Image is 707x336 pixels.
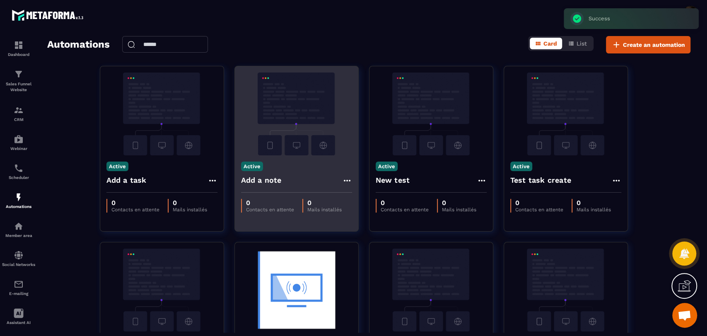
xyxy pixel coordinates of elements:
[241,249,352,331] img: automation-background
[606,36,690,53] button: Create an automation
[12,7,86,23] img: logo
[106,249,217,331] img: automation-background
[442,199,476,207] p: 0
[577,199,611,207] p: 0
[510,174,571,186] h4: Test task create
[173,207,207,213] p: Mails installés
[106,174,147,186] h4: Add a task
[14,105,24,115] img: formation
[14,221,24,231] img: automations
[376,249,487,331] img: automation-background
[515,199,563,207] p: 0
[510,73,621,155] img: automation-background
[14,69,24,79] img: formation
[510,162,532,171] p: Active
[2,34,35,63] a: formationformationDashboard
[381,207,429,213] p: Contacts en attente
[111,207,159,213] p: Contacts en attente
[14,279,24,289] img: email
[510,249,621,331] img: automation-background
[307,199,342,207] p: 0
[14,134,24,144] img: automations
[2,320,35,325] p: Assistant AI
[2,146,35,151] p: Webinar
[577,207,611,213] p: Mails installés
[14,163,24,173] img: scheduler
[442,207,476,213] p: Mails installés
[2,302,35,331] a: Assistant AI
[2,117,35,122] p: CRM
[14,40,24,50] img: formation
[2,273,35,302] a: emailemailE-mailing
[2,244,35,273] a: social-networksocial-networkSocial Networks
[2,262,35,267] p: Social Networks
[2,291,35,296] p: E-mailing
[543,40,557,47] span: Card
[14,250,24,260] img: social-network
[2,175,35,180] p: Scheduler
[2,99,35,128] a: formationformationCRM
[111,199,159,207] p: 0
[376,73,487,155] img: automation-background
[530,38,562,49] button: Card
[106,162,128,171] p: Active
[376,174,410,186] h4: New test
[2,52,35,57] p: Dashboard
[2,186,35,215] a: automationsautomationsAutomations
[2,63,35,99] a: formationformationSales Funnel Website
[246,199,294,207] p: 0
[515,207,563,213] p: Contacts en attente
[2,157,35,186] a: schedulerschedulerScheduler
[246,207,294,213] p: Contacts en attente
[106,73,217,155] img: automation-background
[672,303,697,328] div: Mở cuộc trò chuyện
[376,162,398,171] p: Active
[241,73,352,155] img: automation-background
[47,36,110,53] h2: Automations
[14,192,24,202] img: automations
[577,40,587,47] span: List
[241,174,282,186] h4: Add a note
[241,162,263,171] p: Active
[2,215,35,244] a: automationsautomationsMember area
[563,38,592,49] button: List
[623,41,685,49] span: Create an automation
[2,233,35,238] p: Member area
[2,81,35,93] p: Sales Funnel Website
[381,199,429,207] p: 0
[2,128,35,157] a: automationsautomationsWebinar
[307,207,342,213] p: Mails installés
[2,204,35,209] p: Automations
[173,199,207,207] p: 0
